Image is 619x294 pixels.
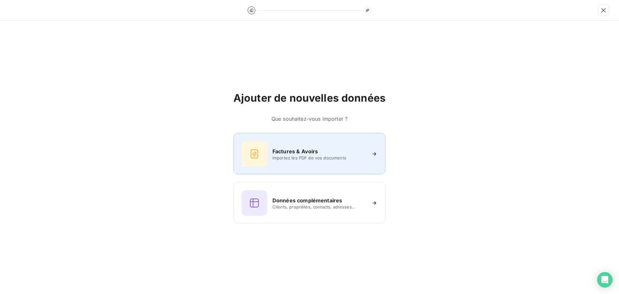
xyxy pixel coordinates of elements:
[597,272,613,288] div: Open Intercom Messenger
[272,197,342,204] h6: Données complémentaires
[233,92,386,105] h2: Ajouter de nouvelles données
[233,115,386,123] h6: Que souhaitez-vous importer ?
[272,204,366,209] span: Clients, propriétés, contacts, adresses...
[272,155,366,160] span: Importez les PDF de vos documents
[272,147,318,155] h6: Factures & Avoirs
